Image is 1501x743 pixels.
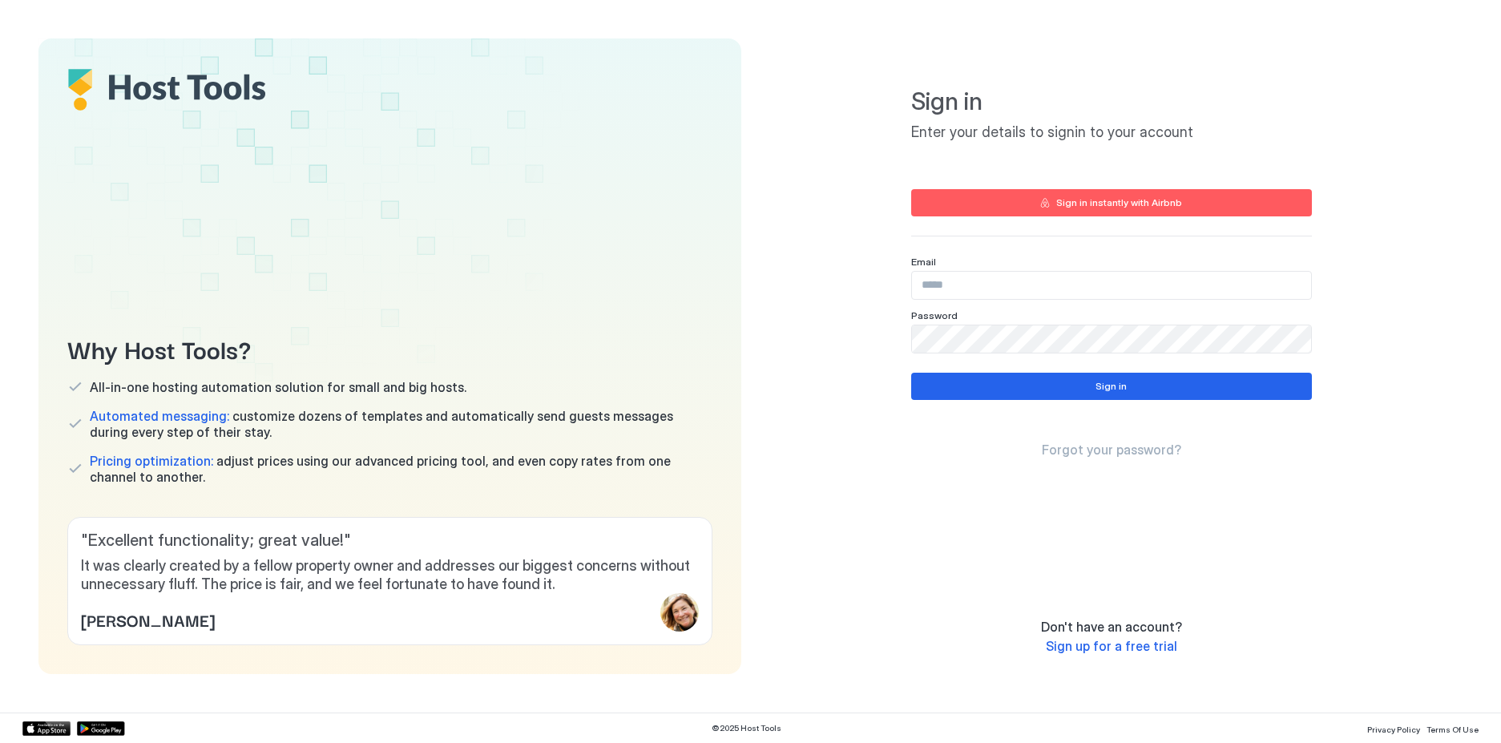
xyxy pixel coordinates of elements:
[1041,619,1182,635] span: Don't have an account?
[1046,638,1177,655] a: Sign up for a free trial
[22,721,71,736] a: App Store
[77,721,125,736] a: Google Play Store
[1095,379,1127,394] div: Sign in
[660,593,699,632] div: profile
[81,557,699,593] span: It was clearly created by a fellow property owner and addresses our biggest concerns without unne...
[90,453,213,469] span: Pricing optimization:
[712,723,781,733] span: © 2025 Host Tools
[1056,196,1182,210] div: Sign in instantly with Airbnb
[1042,442,1181,458] a: Forgot your password?
[1426,725,1479,734] span: Terms Of Use
[1367,720,1420,737] a: Privacy Policy
[90,408,712,440] span: customize dozens of templates and automatically send guests messages during every step of their s...
[90,453,712,485] span: adjust prices using our advanced pricing tool, and even copy rates from one channel to another.
[912,325,1311,353] input: Input Field
[911,123,1312,142] span: Enter your details to signin to your account
[90,379,466,395] span: All-in-one hosting automation solution for small and big hosts.
[81,531,699,551] span: " Excellent functionality; great value! "
[1046,638,1177,654] span: Sign up for a free trial
[911,309,958,321] span: Password
[912,272,1311,299] input: Input Field
[67,330,712,366] span: Why Host Tools?
[911,373,1312,400] button: Sign in
[911,87,1312,117] span: Sign in
[1367,725,1420,734] span: Privacy Policy
[911,189,1312,216] button: Sign in instantly with Airbnb
[90,408,229,424] span: Automated messaging:
[81,608,215,632] span: [PERSON_NAME]
[911,256,936,268] span: Email
[1426,720,1479,737] a: Terms Of Use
